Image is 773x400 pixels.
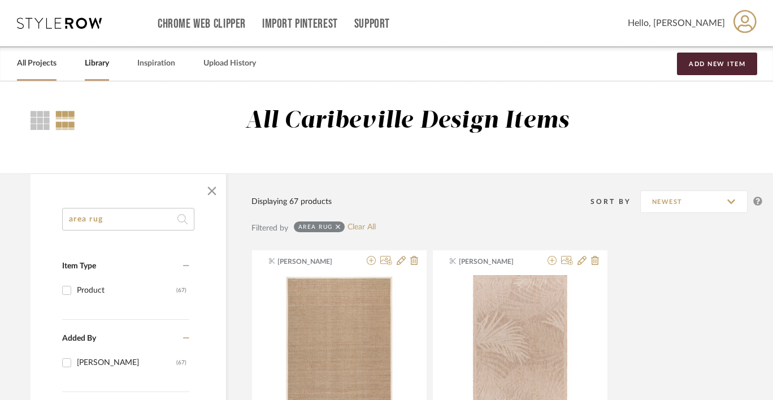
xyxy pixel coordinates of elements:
div: [PERSON_NAME] [77,354,176,372]
a: Import Pinterest [262,19,338,29]
a: All Projects [17,56,57,71]
div: Displaying 67 products [251,195,332,208]
div: Product [77,281,176,299]
span: Hello, [PERSON_NAME] [628,16,725,30]
button: Add New Item [677,53,757,75]
a: Chrome Web Clipper [158,19,246,29]
div: area rug [298,223,333,231]
a: Upload History [203,56,256,71]
div: All Caribeville Design Items [245,107,570,136]
input: Search within 67 results [62,208,194,231]
div: (67) [176,281,186,299]
span: [PERSON_NAME] [459,256,530,267]
a: Inspiration [137,56,175,71]
a: Support [354,19,390,29]
span: [PERSON_NAME] [277,256,349,267]
button: Close [201,180,223,202]
div: Filtered by [251,222,288,234]
a: Library [85,56,109,71]
span: Item Type [62,262,96,270]
span: Added By [62,334,96,342]
a: Clear All [348,223,376,232]
div: Sort By [590,196,640,207]
div: (67) [176,354,186,372]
